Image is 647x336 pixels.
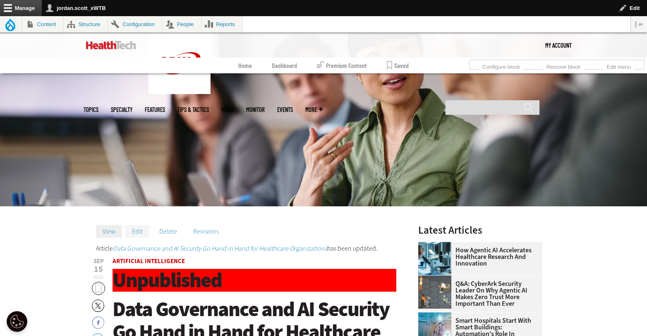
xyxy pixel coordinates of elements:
[631,16,647,32] button: Vertical orientation
[108,16,162,32] a: Configuration
[305,106,323,113] span: More
[187,225,225,237] a: Revisions
[162,16,201,32] a: People
[149,87,211,96] a: CDW
[96,245,396,252] div: Status message
[22,16,63,32] a: Content
[86,41,136,49] img: Home
[93,274,103,280] span: 2025
[545,33,572,58] a: My Account
[177,106,209,113] a: Tips & Tactics
[418,276,455,282] a: Group of humans and robots accessing a network
[418,242,455,249] a: scientist looks through microscope in lab
[113,257,185,265] a: Artificial Intelligence
[7,311,27,332] button: Open Preferences
[317,58,367,73] a: Premium Content
[246,106,265,113] a: MonITor
[604,61,634,70] a: Edit menu
[418,242,451,275] img: scientist looks through microscope in lab
[64,16,108,32] a: Structure
[7,311,27,332] div: Cookie Settings
[92,258,105,264] span: Sep
[96,225,122,237] a: View
[543,61,584,70] a: Remove block
[111,106,132,113] span: Specialty
[277,106,293,113] a: Events
[387,58,409,73] a: Saved
[545,33,572,58] div: User menu
[418,312,455,319] a: Smart hospital
[92,265,105,273] span: 15
[113,269,396,292] h1: Unpublished
[418,247,537,267] a: How Agentic AI Accelerates Healthcare Research and Innovation
[479,61,523,70] a: Configure block
[201,16,242,32] a: Reports
[418,225,542,235] h3: Latest Articles
[418,280,537,307] a: Q&A: CyberArk Security Leader on Why Agentic AI Makes Zero Trust More Important Than Ever
[145,106,165,113] a: Features
[238,58,252,73] a: Home
[113,244,327,253] a: Data Governance and AI Security Go Hand in Hand for Healthcare Organizations
[84,106,98,113] span: Topics
[125,225,149,237] a: Edit
[272,58,297,73] a: Dashboard
[221,106,234,113] a: Video
[418,276,451,309] img: Group of humans and robots accessing a network
[149,33,211,94] img: Home
[153,225,184,237] a: Delete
